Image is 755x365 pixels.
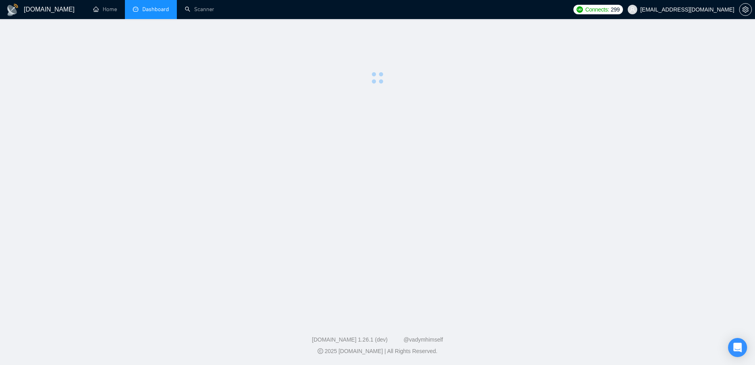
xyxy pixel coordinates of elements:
[630,7,635,12] span: user
[585,5,609,14] span: Connects:
[728,338,747,357] div: Open Intercom Messenger
[6,347,749,355] div: 2025 [DOMAIN_NAME] | All Rights Reserved.
[739,3,752,16] button: setting
[93,6,117,13] a: homeHome
[185,6,214,13] a: searchScanner
[6,4,19,16] img: logo
[739,6,752,13] a: setting
[318,348,323,354] span: copyright
[403,336,443,343] a: @vadymhimself
[611,5,619,14] span: 299
[577,6,583,13] img: upwork-logo.png
[142,6,169,13] span: Dashboard
[133,6,138,12] span: dashboard
[312,336,388,343] a: [DOMAIN_NAME] 1.26.1 (dev)
[740,6,751,13] span: setting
